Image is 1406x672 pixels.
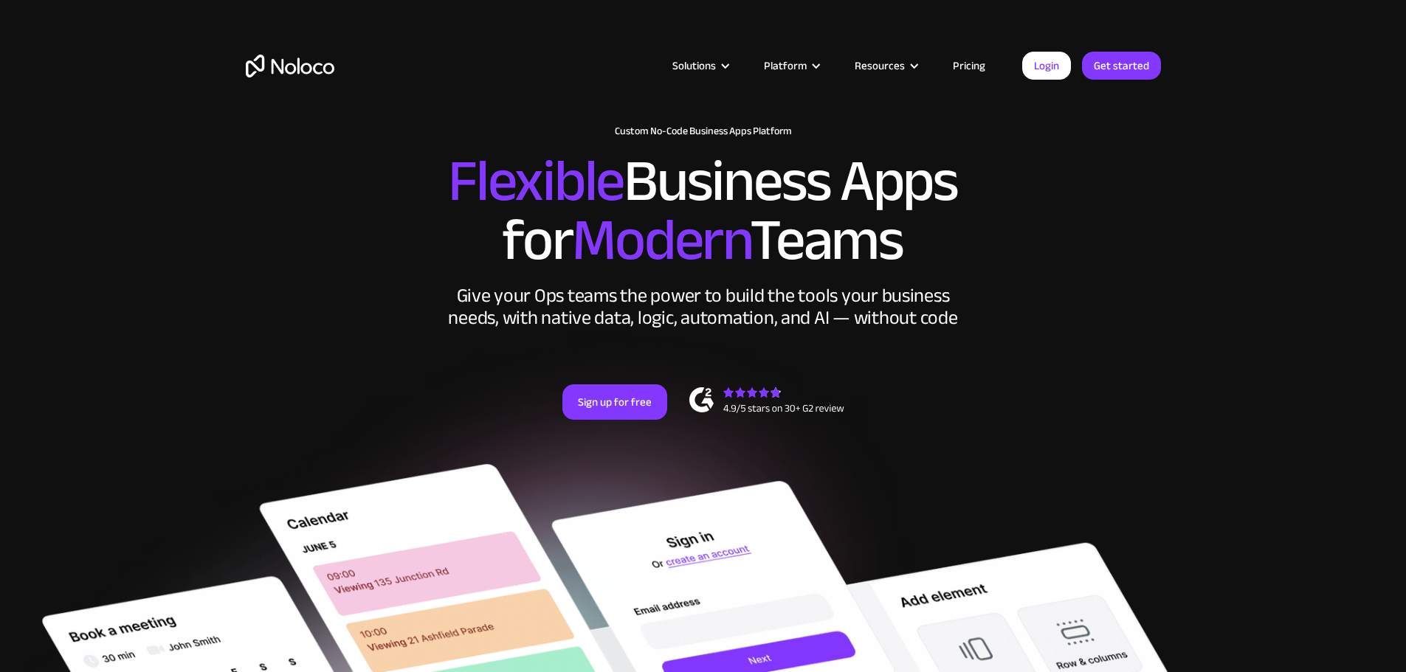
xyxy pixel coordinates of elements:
div: Solutions [672,56,716,75]
div: Platform [764,56,807,75]
a: Get started [1082,52,1161,80]
h2: Business Apps for Teams [246,152,1161,270]
div: Resources [836,56,934,75]
a: home [246,55,334,77]
a: Sign up for free [562,384,667,420]
div: Resources [855,56,905,75]
a: Pricing [934,56,1004,75]
div: Give your Ops teams the power to build the tools your business needs, with native data, logic, au... [445,285,962,329]
span: Flexible [448,126,624,236]
div: Platform [745,56,836,75]
span: Modern [572,185,750,295]
a: Login [1022,52,1071,80]
div: Solutions [654,56,745,75]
